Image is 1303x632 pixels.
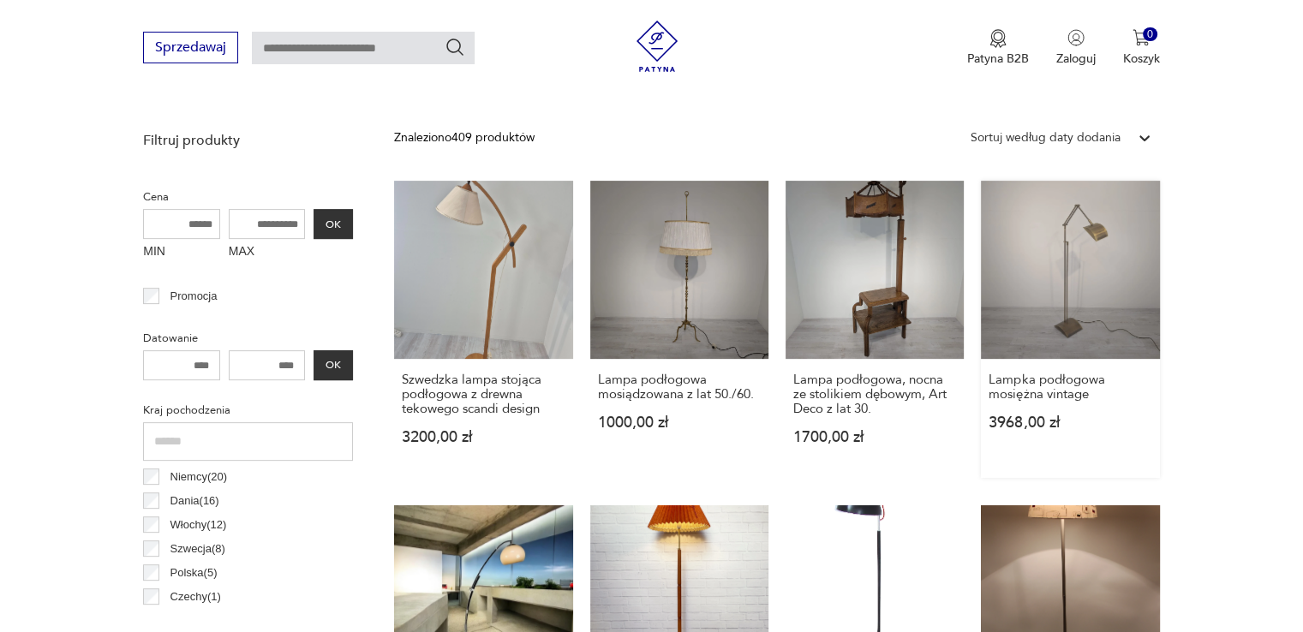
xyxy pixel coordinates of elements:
[598,415,761,430] p: 1000,00 zł
[170,492,219,510] p: Dania ( 16 )
[170,287,218,306] p: Promocja
[143,239,220,266] label: MIN
[143,188,353,206] p: Cena
[793,430,956,444] p: 1700,00 zł
[229,239,306,266] label: MAX
[314,209,353,239] button: OK
[1056,51,1096,67] p: Zaloguj
[598,373,761,402] h3: Lampa podłogowa mosiądzowana z lat 50./60.
[143,131,353,150] p: Filtruj produkty
[402,373,565,416] h3: Szwedzka lampa stojąca podłogowa z drewna tekowego scandi design
[170,468,228,486] p: Niemcy ( 20 )
[989,415,1151,430] p: 3968,00 zł
[143,32,238,63] button: Sprzedawaj
[394,128,535,147] div: Znaleziono 409 produktów
[1143,27,1157,42] div: 0
[445,37,465,57] button: Szukaj
[967,29,1029,67] button: Patyna B2B
[989,373,1151,402] h3: Lampka podłogowa mosiężna vintage
[170,516,227,534] p: Włochy ( 12 )
[1056,29,1096,67] button: Zaloguj
[786,181,964,478] a: Lampa podłogowa, nocna ze stolikiem dębowym, Art Deco z lat 30.Lampa podłogowa, nocna ze stolikie...
[170,587,221,606] p: Czechy ( 1 )
[981,181,1159,478] a: Lampka podłogowa mosiężna vintageLampka podłogowa mosiężna vintage3968,00 zł
[1067,29,1085,46] img: Ikonka użytkownika
[1123,29,1160,67] button: 0Koszyk
[170,563,218,582] p: Polska ( 5 )
[143,329,353,348] p: Datowanie
[314,350,353,380] button: OK
[967,29,1029,67] a: Ikona medaluPatyna B2B
[971,128,1121,147] div: Sortuj według daty dodania
[394,181,572,478] a: Szwedzka lampa stojąca podłogowa z drewna tekowego scandi designSzwedzka lampa stojąca podłogowa ...
[143,43,238,55] a: Sprzedawaj
[143,401,353,420] p: Kraj pochodzenia
[793,373,956,416] h3: Lampa podłogowa, nocna ze stolikiem dębowym, Art Deco z lat 30.
[631,21,683,72] img: Patyna - sklep z meblami i dekoracjami vintage
[989,29,1007,48] img: Ikona medalu
[1133,29,1150,46] img: Ikona koszyka
[967,51,1029,67] p: Patyna B2B
[590,181,768,478] a: Lampa podłogowa mosiądzowana z lat 50./60.Lampa podłogowa mosiądzowana z lat 50./60.1000,00 zł
[402,430,565,444] p: 3200,00 zł
[1123,51,1160,67] p: Koszyk
[170,540,225,558] p: Szwecja ( 8 )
